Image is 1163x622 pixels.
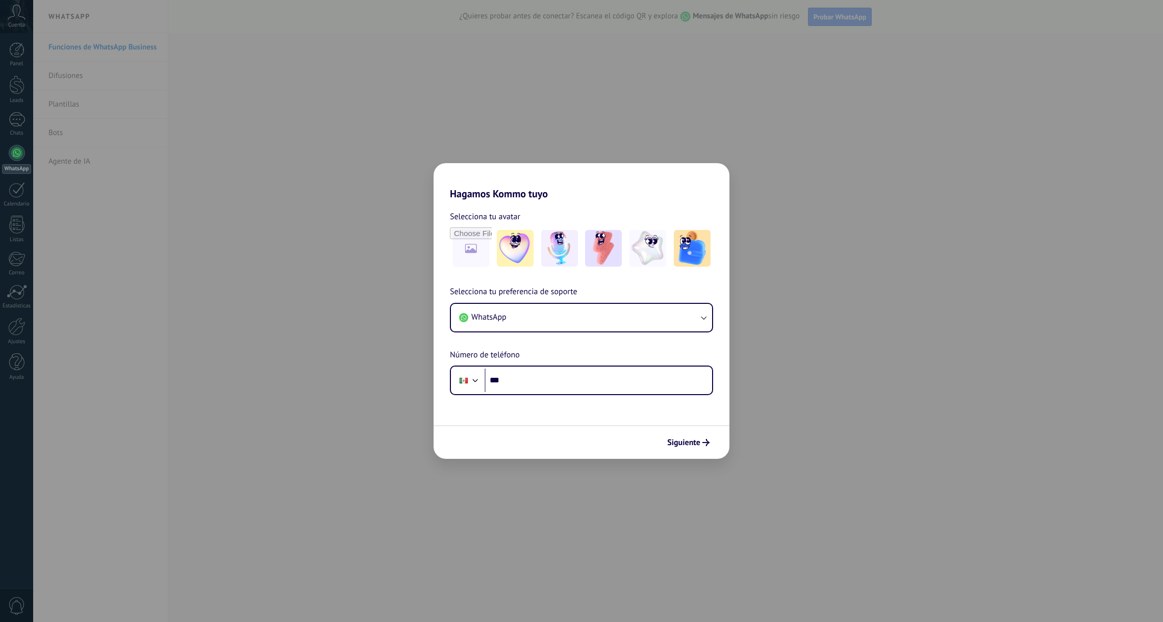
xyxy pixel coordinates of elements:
img: -1.jpeg [497,230,534,267]
span: Siguiente [667,439,700,446]
button: WhatsApp [451,304,712,331]
img: -4.jpeg [629,230,666,267]
span: WhatsApp [471,312,507,322]
button: Siguiente [663,434,714,451]
span: Selecciona tu preferencia de soporte [450,286,577,299]
h2: Hagamos Kommo tuyo [434,163,729,200]
span: Número de teléfono [450,349,520,362]
div: Mexico: + 52 [454,370,473,391]
span: Selecciona tu avatar [450,210,520,223]
img: -2.jpeg [541,230,578,267]
img: -5.jpeg [674,230,711,267]
img: -3.jpeg [585,230,622,267]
